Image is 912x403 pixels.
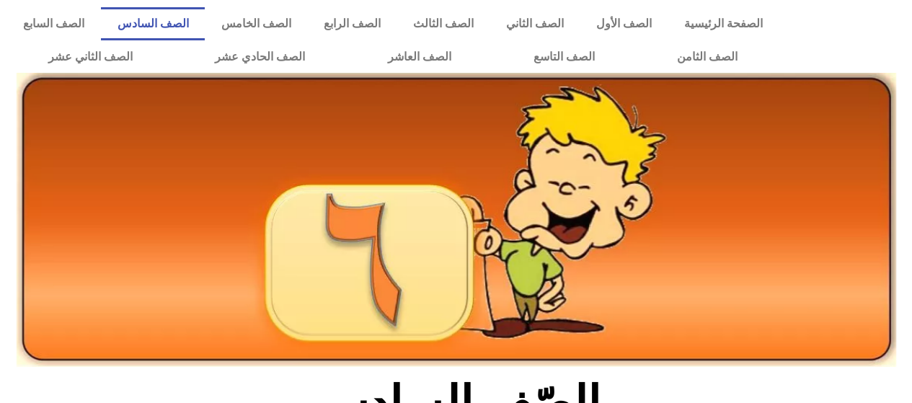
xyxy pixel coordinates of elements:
[490,7,580,40] a: الصف الثاني
[174,40,346,74] a: الصف الحادي عشر
[205,7,307,40] a: الصف الخامس
[580,7,668,40] a: الصف الأول
[347,40,492,74] a: الصف العاشر
[397,7,490,40] a: الصف الثالث
[668,7,779,40] a: الصفحة الرئيسية
[7,7,101,40] a: الصف السابع
[101,7,205,40] a: الصف السادس
[492,40,636,74] a: الصف التاسع
[7,40,174,74] a: الصف الثاني عشر
[307,7,397,40] a: الصف الرابع
[636,40,779,74] a: الصف الثامن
